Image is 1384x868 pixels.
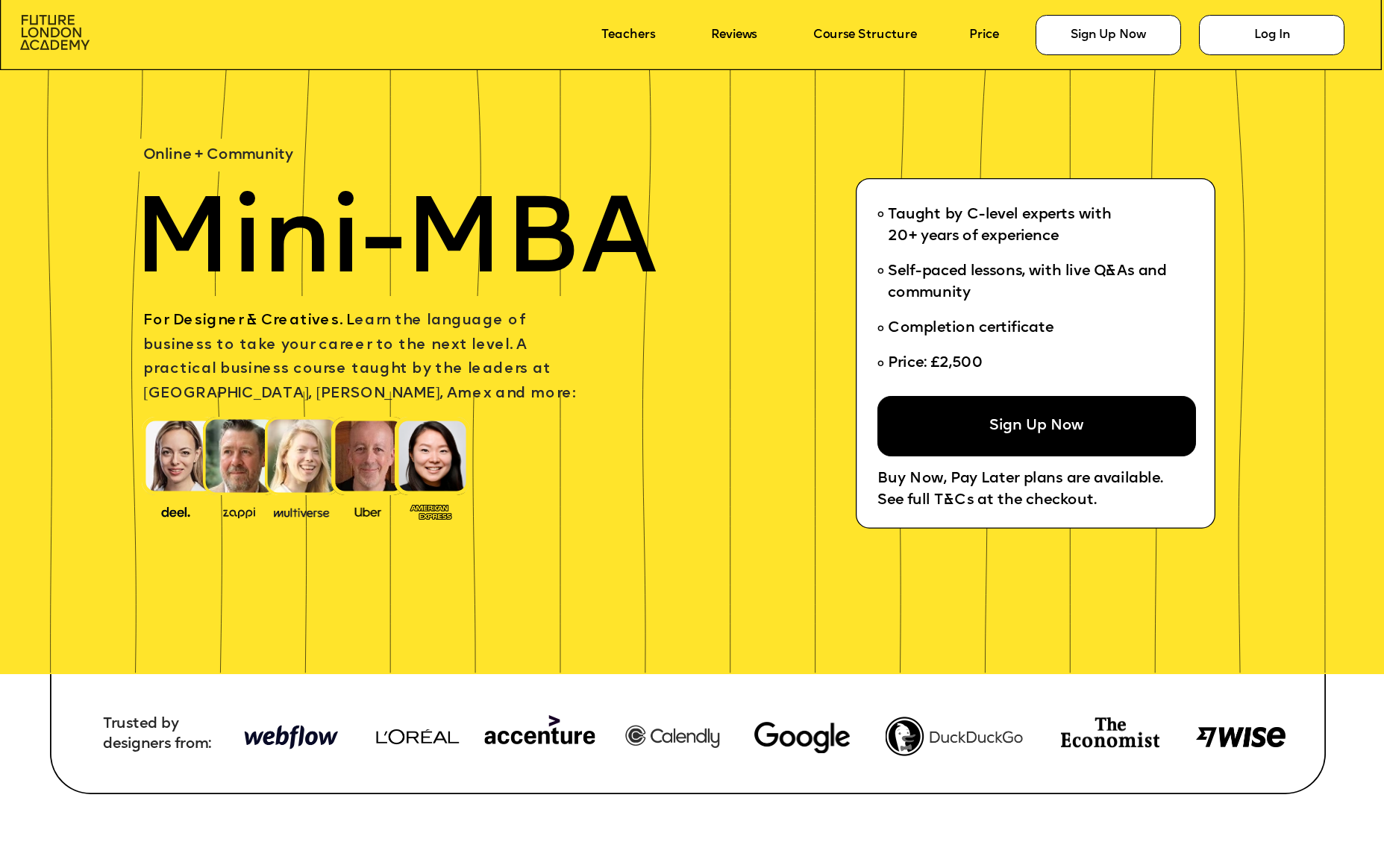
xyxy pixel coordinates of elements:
[813,28,917,42] a: Course Structure
[235,706,346,770] img: image-948b81d4-ecfd-4a21-a3e0-8573ccdefa42.png
[886,717,1024,756] img: image-fef0788b-2262-40a7-a71a-936c95dc9fdc.png
[103,717,211,752] span: Trusted by designers from:
[341,503,395,518] img: image-99cff0b2-a396-4aab-8550-cf4071da2cb9.png
[711,28,757,42] a: Reviews
[1061,717,1159,749] img: image-74e81e4e-c3ca-4fbf-b275-59ce4ac8e97d.png
[353,705,727,770] img: image-948b81d4-ecfd-4a21-a3e0-8573ccdefa42.png
[601,28,655,42] a: Teachers
[269,502,334,520] img: image-b7d05013-d886-4065-8d38-3eca2af40620.png
[404,500,458,521] img: image-93eab660-639c-4de6-957c-4ae039a0235a.png
[888,264,1171,301] span: Self-paced lessons, with live Q&As and community
[143,148,293,163] span: Online + Community
[888,207,1111,244] span: Taught by C-level experts with 20+ years of experience
[143,314,575,402] span: earn the language of business to take your career to the next level. A practical business course ...
[888,321,1053,336] span: Completion certificate
[212,503,266,518] img: image-b2f1584c-cbf7-4a77-bbe0-f56ae6ee31f2.png
[20,15,89,50] img: image-aac980e9-41de-4c2d-a048-f29dd30a0068.png
[148,502,202,520] img: image-388f4489-9820-4c53-9b08-f7df0b8d4ae2.png
[143,314,354,329] span: For Designer & Creatives. L
[1196,727,1286,747] img: image-8d571a77-038a-4425-b27a-5310df5a295c.png
[877,494,1096,509] span: See full T&Cs at the checkout.
[969,28,999,42] a: Price
[754,722,851,753] img: image-780dffe3-2af1-445f-9bcc-6343d0dbf7fb.webp
[877,472,1162,487] span: Buy Now, Pay Later plans are available.
[133,190,657,298] span: Mini-MBA
[888,356,983,371] span: Price: £2,500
